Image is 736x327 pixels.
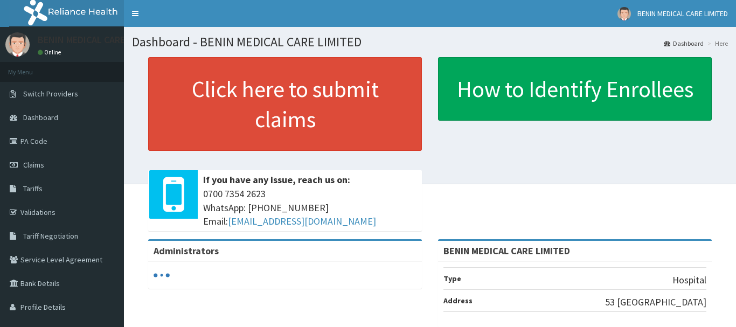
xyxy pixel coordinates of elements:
a: Click here to submit claims [148,57,422,151]
a: How to Identify Enrollees [438,57,712,121]
span: Tariff Negotiation [23,231,78,241]
b: If you have any issue, reach us on: [203,173,350,186]
a: [EMAIL_ADDRESS][DOMAIN_NAME] [228,215,376,227]
a: Online [38,48,64,56]
p: BENIN MEDICAL CARE LIMITED [38,35,161,45]
li: Here [705,39,728,48]
span: Claims [23,160,44,170]
span: Dashboard [23,113,58,122]
span: 0700 7354 2623 WhatsApp: [PHONE_NUMBER] Email: [203,187,416,228]
h1: Dashboard - BENIN MEDICAL CARE LIMITED [132,35,728,49]
b: Administrators [154,245,219,257]
span: Tariffs [23,184,43,193]
span: BENIN MEDICAL CARE LIMITED [637,9,728,18]
strong: BENIN MEDICAL CARE LIMITED [443,245,570,257]
img: User Image [5,32,30,57]
b: Address [443,296,473,305]
span: Switch Providers [23,89,78,99]
svg: audio-loading [154,267,170,283]
b: Type [443,274,461,283]
p: Hospital [672,273,706,287]
img: User Image [617,7,631,20]
p: 53 [GEOGRAPHIC_DATA] [605,295,706,309]
a: Dashboard [664,39,704,48]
